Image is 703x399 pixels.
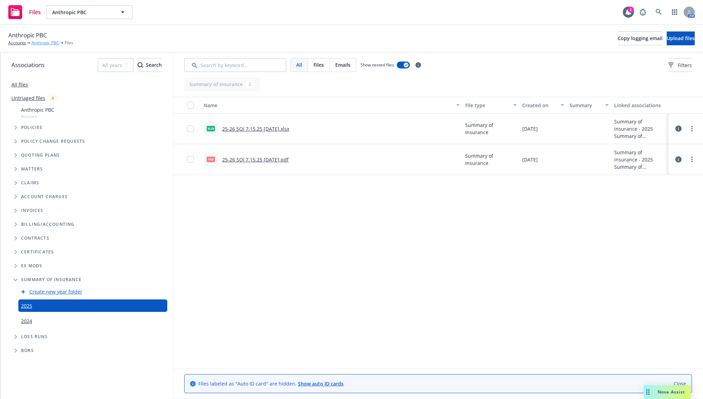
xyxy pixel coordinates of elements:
[296,61,302,68] span: All
[187,156,194,163] input: Toggle Row Selected
[522,102,557,109] div: Created on
[618,31,663,45] button: Copy logging email
[519,97,567,113] button: Created on
[46,5,133,19] button: Anthropic PBC
[567,97,611,113] button: Summary
[668,5,682,19] a: Switch app
[8,31,47,40] span: Anthropic PBC
[21,139,85,143] span: Policy change requests
[187,125,194,132] input: Toggle Row Selected
[31,40,59,46] a: Anthropic PBC
[313,61,324,68] span: Files
[8,40,26,46] a: Accounts
[667,31,695,45] button: Upload files
[522,156,538,163] span: [DATE]
[198,380,344,387] span: Files labeled as "Auto ID card" are hidden.
[21,317,32,325] a: 2024
[614,102,666,109] div: Linked associations
[65,40,73,46] span: Files
[48,94,57,102] div: 4
[688,124,696,133] a: more
[668,58,692,72] button: Filters
[0,217,173,358] div: Folder Tree Example
[184,58,286,72] input: Search by keyword...
[222,156,289,163] a: 25-26 SOI 7.15.25 [DATE].pdf
[611,97,668,113] button: Linked associations
[201,97,462,113] button: Name
[187,102,194,109] input: Select all
[614,149,666,163] div: Summary of insurance - 2025
[658,389,685,395] span: Nova Assist
[21,349,34,353] span: BORs
[636,5,650,19] a: Report a Bug
[21,208,44,213] span: Invoices
[628,7,634,13] div: 1
[667,35,695,41] span: Upload files
[21,167,43,171] span: Matters
[52,9,112,16] span: Anthropic PBC
[21,153,60,157] span: Quoting plans
[614,132,666,140] div: Summary of insurance - 2024
[614,118,666,132] div: Summary of insurance - 2025
[21,181,39,185] span: Claims
[21,335,48,339] span: Loss Runs
[0,105,173,217] div: Tree Example
[138,62,143,68] svg: Search
[21,302,32,309] a: 2025
[618,35,663,41] span: Copy logging email
[21,264,42,268] span: Ex Mods
[360,62,394,68] span: Show nested files
[644,385,691,399] button: Nova Assist
[465,102,509,109] div: File type
[21,278,82,282] span: Summary of insurance
[668,62,692,69] span: Filters
[21,250,54,254] span: Certificates
[138,58,162,72] div: Search
[11,81,28,88] a: All files
[21,106,54,113] span: Anthropic PBC
[11,94,45,102] a: Untriaged files
[29,288,82,295] a: Create new year folder
[21,126,43,130] span: Policies
[6,2,44,22] a: Files
[465,152,517,167] span: Summary of Insurance
[522,125,538,132] span: [DATE]
[11,61,45,69] span: Associations
[652,5,666,19] a: Search
[298,380,344,387] a: Show auto ID cards
[21,236,49,240] span: Contracts
[29,9,41,15] span: Files
[674,380,686,387] a: Close
[207,157,215,162] span: pdf
[688,155,696,164] a: more
[21,222,75,226] span: Billing/Accounting
[21,113,54,119] span: Account
[138,58,162,72] button: SearchSearch
[465,121,517,136] span: Summary of Insurance
[678,62,692,69] span: Filters
[462,97,519,113] button: File type
[204,102,452,109] div: Name
[644,385,652,399] div: Drag to move
[570,102,601,109] div: Summary
[335,61,350,68] span: Emails
[21,195,68,199] span: Account charges
[614,163,666,170] div: Summary of insurance - 2024
[207,126,215,131] span: xlsx
[222,126,289,132] a: 25-26 SOI 7.15.25 [DATE].xlsx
